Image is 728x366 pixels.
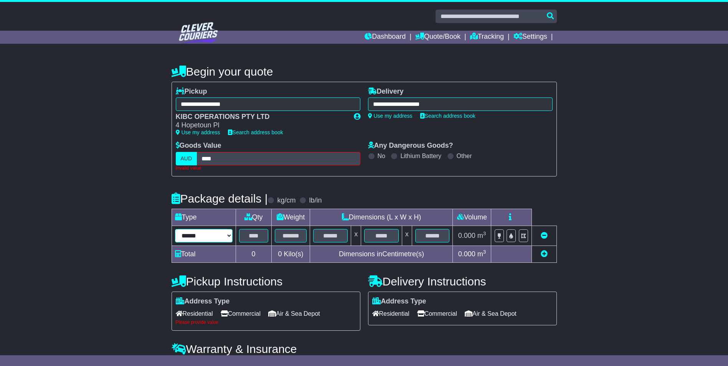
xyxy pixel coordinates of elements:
span: m [477,250,486,258]
a: Search address book [228,129,283,135]
label: Lithium Battery [400,152,441,160]
div: Please provide value [176,320,356,325]
td: Volume [453,209,491,226]
label: kg/cm [277,196,295,205]
td: Kilo(s) [271,246,310,263]
span: m [477,232,486,239]
a: Quote/Book [415,31,461,44]
a: Use my address [176,129,220,135]
a: Settings [513,31,547,44]
span: 0 [278,250,282,258]
td: Dimensions in Centimetre(s) [310,246,453,263]
span: Commercial [417,308,457,320]
h4: Package details | [172,192,268,205]
label: Pickup [176,87,207,96]
label: Any Dangerous Goods? [368,142,453,150]
a: Search address book [420,113,475,119]
label: Other [457,152,472,160]
span: Air & Sea Depot [465,308,517,320]
a: Dashboard [365,31,406,44]
span: 0.000 [458,250,475,258]
td: x [402,226,412,246]
sup: 3 [483,231,486,236]
h4: Begin your quote [172,65,557,78]
h4: Warranty & Insurance [172,343,557,355]
a: Remove this item [541,232,548,239]
span: Air & Sea Depot [268,308,320,320]
td: Type [172,209,236,226]
a: Tracking [470,31,504,44]
sup: 3 [483,249,486,255]
td: x [351,226,361,246]
label: AUD [176,152,197,165]
h4: Pickup Instructions [172,275,360,288]
label: Goods Value [176,142,221,150]
span: Commercial [221,308,261,320]
td: 0 [236,246,271,263]
label: Address Type [176,297,230,306]
h4: Delivery Instructions [368,275,557,288]
div: Invalid value [176,165,360,171]
label: Address Type [372,297,426,306]
div: 4 Hopetoun Pl [176,121,346,130]
div: KIBC OPERATIONS PTY LTD [176,113,346,121]
label: Delivery [368,87,404,96]
a: Add new item [541,250,548,258]
span: Residential [372,308,409,320]
label: No [378,152,385,160]
td: Weight [271,209,310,226]
a: Use my address [368,113,413,119]
span: Residential [176,308,213,320]
span: 0.000 [458,232,475,239]
td: Total [172,246,236,263]
td: Qty [236,209,271,226]
td: Dimensions (L x W x H) [310,209,453,226]
label: lb/in [309,196,322,205]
